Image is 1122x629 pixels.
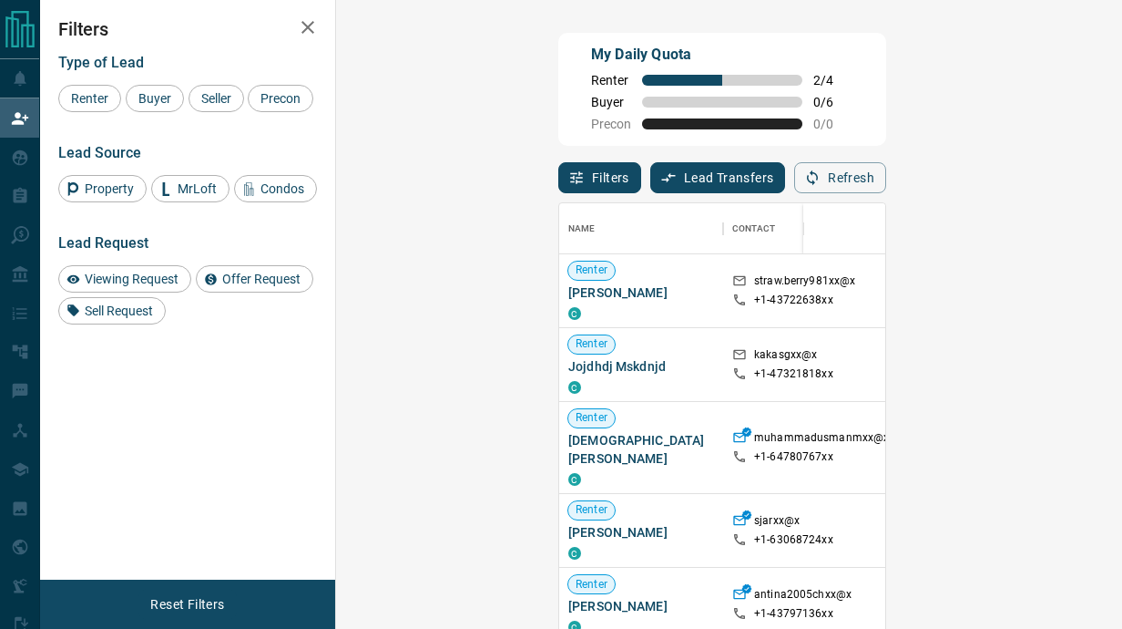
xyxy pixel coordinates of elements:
span: Sell Request [78,304,159,318]
span: Seller [195,91,238,106]
span: [PERSON_NAME] [568,597,714,615]
div: Buyer [126,85,184,112]
span: Condos [254,181,311,196]
div: Seller [189,85,244,112]
span: Property [78,181,140,196]
span: Renter [65,91,115,106]
p: +1- 43797136xx [754,606,833,622]
p: My Daily Quota [591,44,853,66]
div: condos.ca [568,381,581,394]
span: Renter [568,336,615,352]
p: +1- 63068724xx [754,532,833,548]
p: antina2005chxx@x [754,587,852,606]
div: Viewing Request [58,265,191,293]
p: kakasgxx@x [754,347,817,366]
span: Jojdhdj Mskdnjd [568,357,714,376]
div: Name [568,203,596,254]
span: [DEMOGRAPHIC_DATA][PERSON_NAME] [568,431,714,468]
span: Offer Request [216,272,307,286]
span: Buyer [591,95,631,109]
button: Filters [558,162,641,193]
div: MrLoft [151,175,229,202]
div: Contact [732,203,775,254]
p: straw.berry981xx@x [754,273,855,293]
div: condos.ca [568,547,581,560]
span: 0 / 0 [813,117,853,131]
span: Buyer [132,91,178,106]
button: Lead Transfers [650,162,786,193]
span: Renter [568,263,615,278]
button: Refresh [794,162,886,193]
div: Precon [248,85,313,112]
div: Offer Request [196,265,313,293]
span: Renter [568,577,615,593]
button: Reset Filters [138,589,236,620]
span: Renter [568,502,615,518]
span: MrLoft [171,181,223,196]
div: Property [58,175,147,202]
div: Condos [234,175,317,202]
div: condos.ca [568,307,581,320]
p: +1- 43722638xx [754,293,833,308]
div: Name [559,203,723,254]
span: Type of Lead [58,54,144,71]
span: Precon [591,117,631,131]
span: Lead Source [58,144,141,161]
span: 0 / 6 [813,95,853,109]
span: Renter [568,410,615,426]
span: Viewing Request [78,272,185,286]
span: Precon [254,91,307,106]
div: condos.ca [568,473,581,486]
div: Sell Request [58,297,166,325]
span: Lead Request [58,234,148,252]
p: +1- 64780767xx [754,449,833,465]
h2: Filters [58,18,317,40]
div: Contact [723,203,869,254]
div: Renter [58,85,121,112]
p: +1- 47321818xx [754,366,833,382]
p: sjarxx@x [754,513,800,532]
p: muhammadusmanmxx@x [754,430,889,449]
span: 2 / 4 [813,73,853,88]
span: [PERSON_NAME] [568,523,714,541]
span: [PERSON_NAME] [568,284,714,302]
span: Renter [591,73,631,88]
